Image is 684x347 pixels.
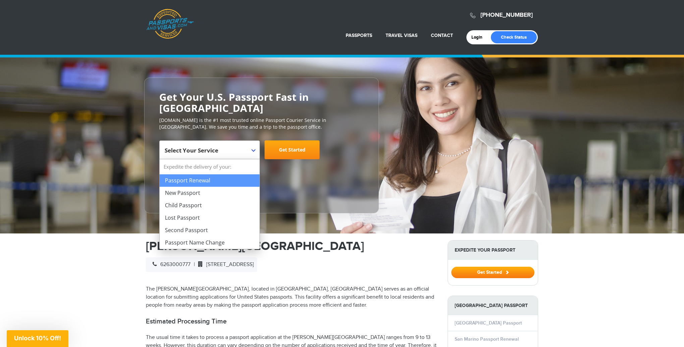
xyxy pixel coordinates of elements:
[159,91,364,114] h2: Get Your U.S. Passport Fast in [GEOGRAPHIC_DATA]
[451,269,534,275] a: Get Started
[159,117,364,130] p: [DOMAIN_NAME] is the #1 most trusted online Passport Courier Service in [GEOGRAPHIC_DATA]. We sav...
[146,240,438,252] h1: [PERSON_NAME][GEOGRAPHIC_DATA]
[480,11,533,19] a: [PHONE_NUMBER]
[146,257,257,272] div: |
[7,330,68,347] div: Unlock 10% Off!
[386,33,417,38] a: Travel Visas
[448,241,538,260] strong: Expedite Your Passport
[160,159,260,174] strong: Expedite the delivery of your:
[346,33,372,38] a: Passports
[149,261,190,268] span: 6263000777
[160,159,260,249] li: Expedite the delivery of your:
[195,261,254,268] span: [STREET_ADDRESS]
[661,324,677,340] iframe: Intercom live chat
[165,143,253,162] span: Select Your Service
[455,320,522,326] a: [GEOGRAPHIC_DATA] Passport
[160,199,260,212] li: Child Passport
[160,174,260,187] li: Passport Renewal
[491,31,537,43] a: Check Status
[160,212,260,224] li: Lost Passport
[471,35,487,40] a: Login
[455,336,519,342] a: San Marino Passport Renewal
[146,317,438,326] h2: Estimated Processing Time
[14,335,61,342] span: Unlock 10% Off!
[159,163,364,169] span: Starting at $199 + government fees
[160,187,260,199] li: New Passport
[159,140,260,159] span: Select Your Service
[146,9,194,39] a: Passports & [DOMAIN_NAME]
[160,224,260,236] li: Second Passport
[146,285,438,309] p: The [PERSON_NAME][GEOGRAPHIC_DATA], located in [GEOGRAPHIC_DATA], [GEOGRAPHIC_DATA] serves as an ...
[160,236,260,249] li: Passport Name Change
[431,33,453,38] a: Contact
[265,140,320,159] a: Get Started
[451,267,534,278] button: Get Started
[165,146,218,154] span: Select Your Service
[448,296,538,315] strong: [GEOGRAPHIC_DATA] Passport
